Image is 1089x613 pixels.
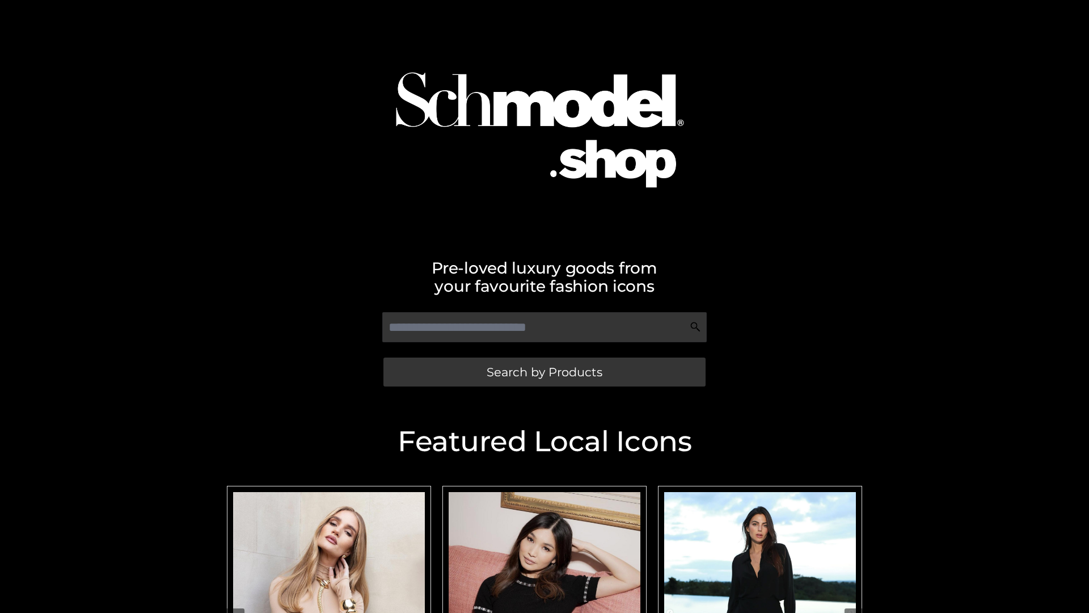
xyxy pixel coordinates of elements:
h2: Pre-loved luxury goods from your favourite fashion icons [221,259,868,295]
h2: Featured Local Icons​ [221,427,868,456]
span: Search by Products [487,366,602,378]
a: Search by Products [383,358,706,387]
img: Search Icon [690,321,701,333]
